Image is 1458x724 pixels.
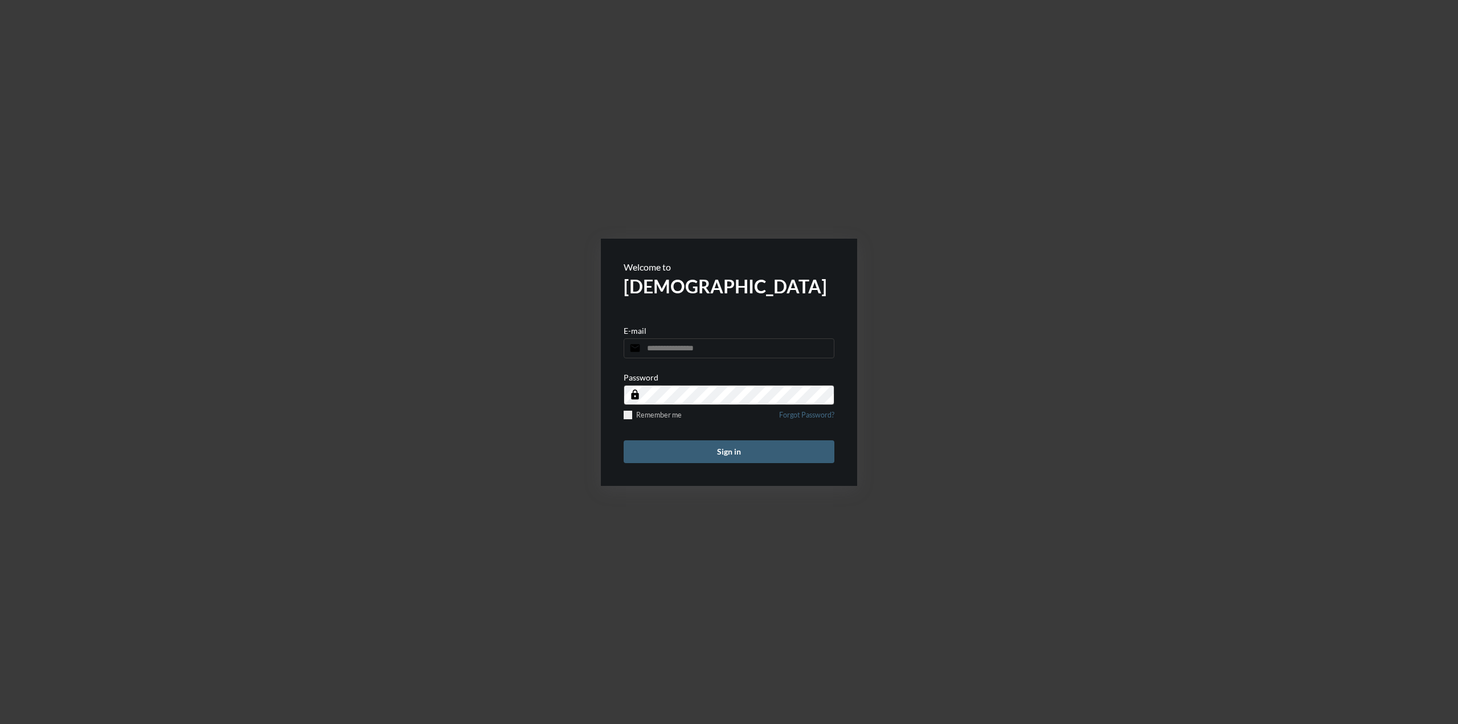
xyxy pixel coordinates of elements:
[624,261,834,272] p: Welcome to
[624,275,834,297] h2: [DEMOGRAPHIC_DATA]
[624,326,646,336] p: E-mail
[624,440,834,463] button: Sign in
[779,411,834,426] a: Forgot Password?
[624,373,658,382] p: Password
[624,411,682,419] label: Remember me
